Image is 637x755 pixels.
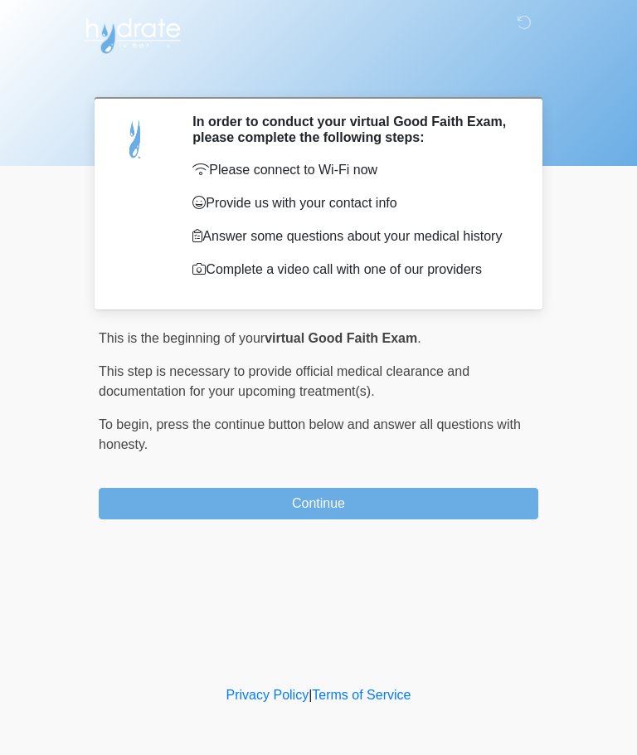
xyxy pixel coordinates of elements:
[86,60,551,90] h1: ‎ ‎ ‎ ‎
[99,417,156,431] span: To begin,
[99,364,469,398] span: This step is necessary to provide official medical clearance and documentation for your upcoming ...
[417,331,421,345] span: .
[192,193,513,213] p: Provide us with your contact info
[82,12,183,55] img: Hydrate IV Bar - Arcadia Logo
[309,688,312,702] a: |
[192,260,513,280] p: Complete a video call with one of our providers
[192,226,513,246] p: Answer some questions about your medical history
[99,417,521,451] span: press the continue button below and answer all questions with honesty.
[192,114,513,145] h2: In order to conduct your virtual Good Faith Exam, please complete the following steps:
[99,488,538,519] button: Continue
[192,160,513,180] p: Please connect to Wi-Fi now
[312,688,411,702] a: Terms of Service
[99,331,265,345] span: This is the beginning of your
[265,331,417,345] strong: virtual Good Faith Exam
[226,688,309,702] a: Privacy Policy
[111,114,161,163] img: Agent Avatar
